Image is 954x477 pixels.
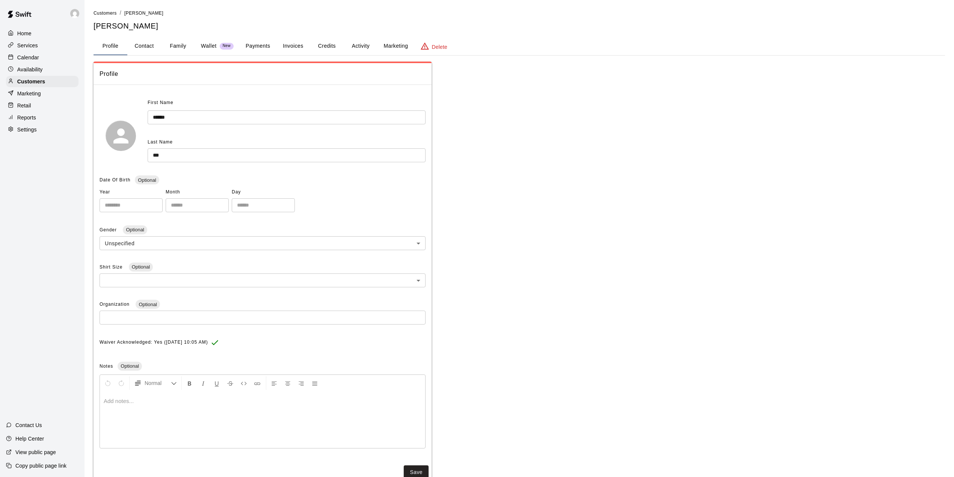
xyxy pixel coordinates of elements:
span: Year [100,186,163,198]
button: Activity [344,37,377,55]
button: Justify Align [308,376,321,390]
p: Reports [17,114,36,121]
p: Customers [17,78,45,85]
span: Waiver Acknowledged: Yes ([DATE] 10:05 AM) [100,337,208,349]
p: Services [17,42,38,49]
a: Settings [6,124,78,135]
button: Undo [101,376,114,390]
a: Calendar [6,52,78,63]
button: Invoices [276,37,310,55]
p: Help Center [15,435,44,442]
p: View public page [15,448,56,456]
a: Availability [6,64,78,75]
button: Insert Link [251,376,264,390]
a: Services [6,40,78,51]
a: Home [6,28,78,39]
span: Normal [145,379,171,387]
p: Home [17,30,32,37]
span: Date Of Birth [100,177,130,183]
button: Center Align [281,376,294,390]
button: Left Align [268,376,281,390]
span: [PERSON_NAME] [124,11,163,16]
h5: [PERSON_NAME] [94,21,945,31]
span: Optional [135,177,159,183]
span: Optional [118,363,142,369]
button: Format Strikethrough [224,376,237,390]
button: Redo [115,376,128,390]
button: Format Bold [183,376,196,390]
span: Organization [100,302,131,307]
img: Joe Florio [70,9,79,18]
span: New [220,44,234,48]
span: First Name [148,97,174,109]
p: Contact Us [15,421,42,429]
span: Shirt Size [100,264,124,270]
button: Formatting Options [131,376,180,390]
span: Optional [129,264,153,270]
p: Wallet [201,42,217,50]
li: / [120,9,121,17]
p: Marketing [17,90,41,97]
span: Day [232,186,295,198]
p: Calendar [17,54,39,61]
a: Customers [94,10,117,16]
button: Contact [127,37,161,55]
a: Marketing [6,88,78,99]
button: Family [161,37,195,55]
button: Marketing [377,37,414,55]
a: Customers [6,76,78,87]
span: Notes [100,364,113,369]
p: Retail [17,102,31,109]
span: Month [166,186,229,198]
button: Payments [240,37,276,55]
span: Gender [100,227,118,232]
span: Last Name [148,139,173,145]
a: Reports [6,112,78,123]
nav: breadcrumb [94,9,945,17]
span: Optional [136,302,160,307]
button: Format Underline [210,376,223,390]
button: Format Italics [197,376,210,390]
div: Joe Florio [69,6,85,21]
p: Delete [432,43,447,51]
span: Customers [94,11,117,16]
div: basic tabs example [94,37,945,55]
span: Profile [100,69,426,79]
a: Retail [6,100,78,111]
button: Credits [310,37,344,55]
p: Copy public page link [15,462,66,469]
button: Profile [94,37,127,55]
button: Insert Code [237,376,250,390]
p: Availability [17,66,43,73]
button: Right Align [295,376,308,390]
p: Settings [17,126,37,133]
div: Unspecified [100,236,426,250]
span: Optional [123,227,147,232]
